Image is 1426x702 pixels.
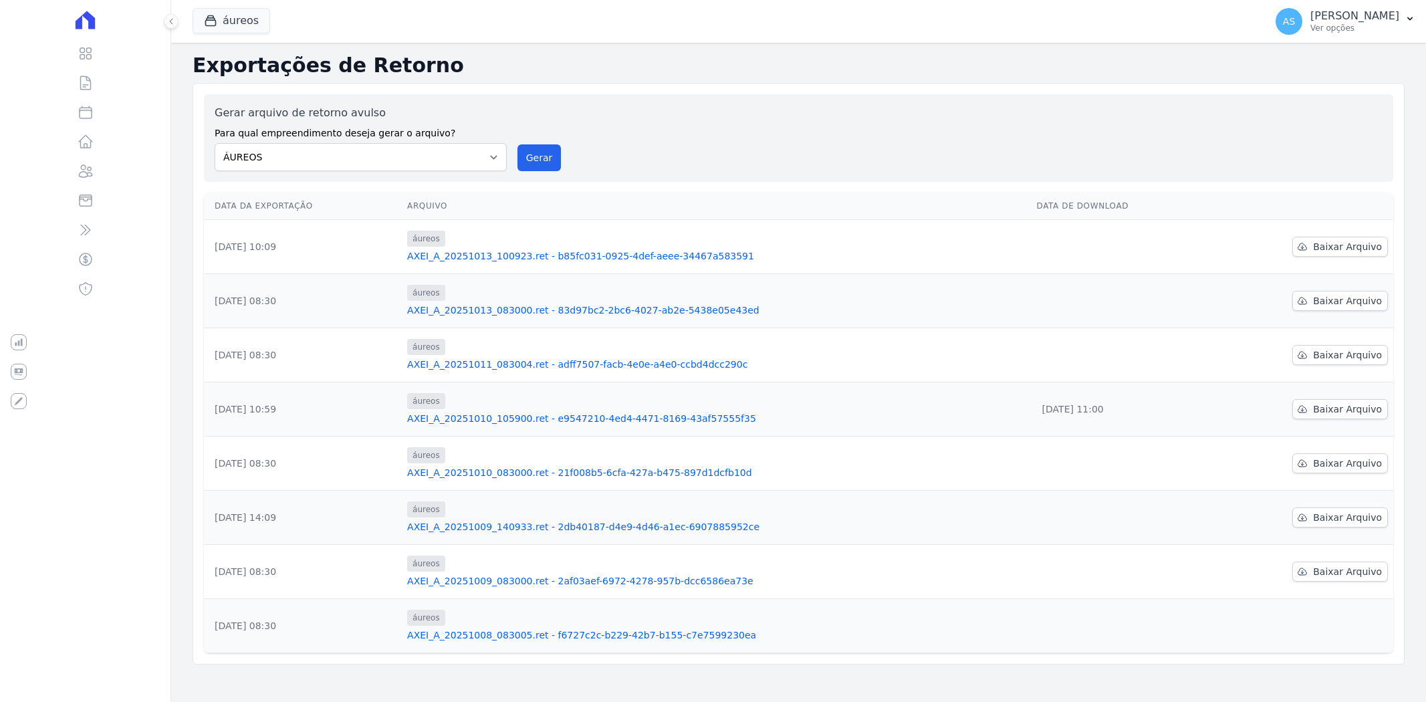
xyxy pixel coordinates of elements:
[1310,23,1399,33] p: Ver opções
[204,328,402,382] td: [DATE] 08:30
[204,274,402,328] td: [DATE] 08:30
[215,105,507,121] label: Gerar arquivo de retorno avulso
[407,501,445,517] span: áureos
[1292,291,1388,311] a: Baixar Arquivo
[407,231,445,247] span: áureos
[1313,457,1382,470] span: Baixar Arquivo
[407,556,445,572] span: áureos
[1313,565,1382,578] span: Baixar Arquivo
[1292,453,1388,473] a: Baixar Arquivo
[1032,382,1209,437] td: [DATE] 11:00
[1292,237,1388,257] a: Baixar Arquivo
[204,193,402,220] th: Data da Exportação
[204,599,402,653] td: [DATE] 08:30
[407,447,445,463] span: áureos
[407,249,1026,263] a: AXEI_A_20251013_100923.ret - b85fc031-0925-4def-aeee-34467a583591
[215,121,507,140] label: Para qual empreendimento deseja gerar o arquivo?
[407,628,1026,642] a: AXEI_A_20251008_083005.ret - f6727c2c-b229-42b7-b155-c7e7599230ea
[1313,294,1382,308] span: Baixar Arquivo
[407,610,445,626] span: áureos
[204,545,402,599] td: [DATE] 08:30
[407,574,1026,588] a: AXEI_A_20251009_083000.ret - 2af03aef-6972-4278-957b-dcc6586ea73e
[407,412,1026,425] a: AXEI_A_20251010_105900.ret - e9547210-4ed4-4471-8169-43af57555f35
[204,437,402,491] td: [DATE] 08:30
[1313,402,1382,416] span: Baixar Arquivo
[407,520,1026,534] a: AXEI_A_20251009_140933.ret - 2db40187-d4e9-4d46-a1ec-6907885952ce
[407,393,445,409] span: áureos
[1292,399,1388,419] a: Baixar Arquivo
[193,53,1405,78] h2: Exportações de Retorno
[1032,193,1209,220] th: Data de Download
[407,358,1026,371] a: AXEI_A_20251011_083004.ret - adff7507-facb-4e0e-a4e0-ccbd4dcc290c
[407,285,445,301] span: áureos
[1283,17,1295,26] span: AS
[1310,9,1399,23] p: [PERSON_NAME]
[1313,511,1382,524] span: Baixar Arquivo
[1313,348,1382,362] span: Baixar Arquivo
[204,491,402,545] td: [DATE] 14:09
[204,220,402,274] td: [DATE] 10:09
[407,304,1026,317] a: AXEI_A_20251013_083000.ret - 83d97bc2-2bc6-4027-ab2e-5438e05e43ed
[1292,507,1388,528] a: Baixar Arquivo
[1313,240,1382,253] span: Baixar Arquivo
[1265,3,1426,40] button: AS [PERSON_NAME] Ver opções
[517,144,562,171] button: Gerar
[402,193,1032,220] th: Arquivo
[1292,345,1388,365] a: Baixar Arquivo
[407,339,445,355] span: áureos
[193,8,270,33] button: áureos
[204,382,402,437] td: [DATE] 10:59
[1292,562,1388,582] a: Baixar Arquivo
[407,466,1026,479] a: AXEI_A_20251010_083000.ret - 21f008b5-6cfa-427a-b475-897d1dcfb10d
